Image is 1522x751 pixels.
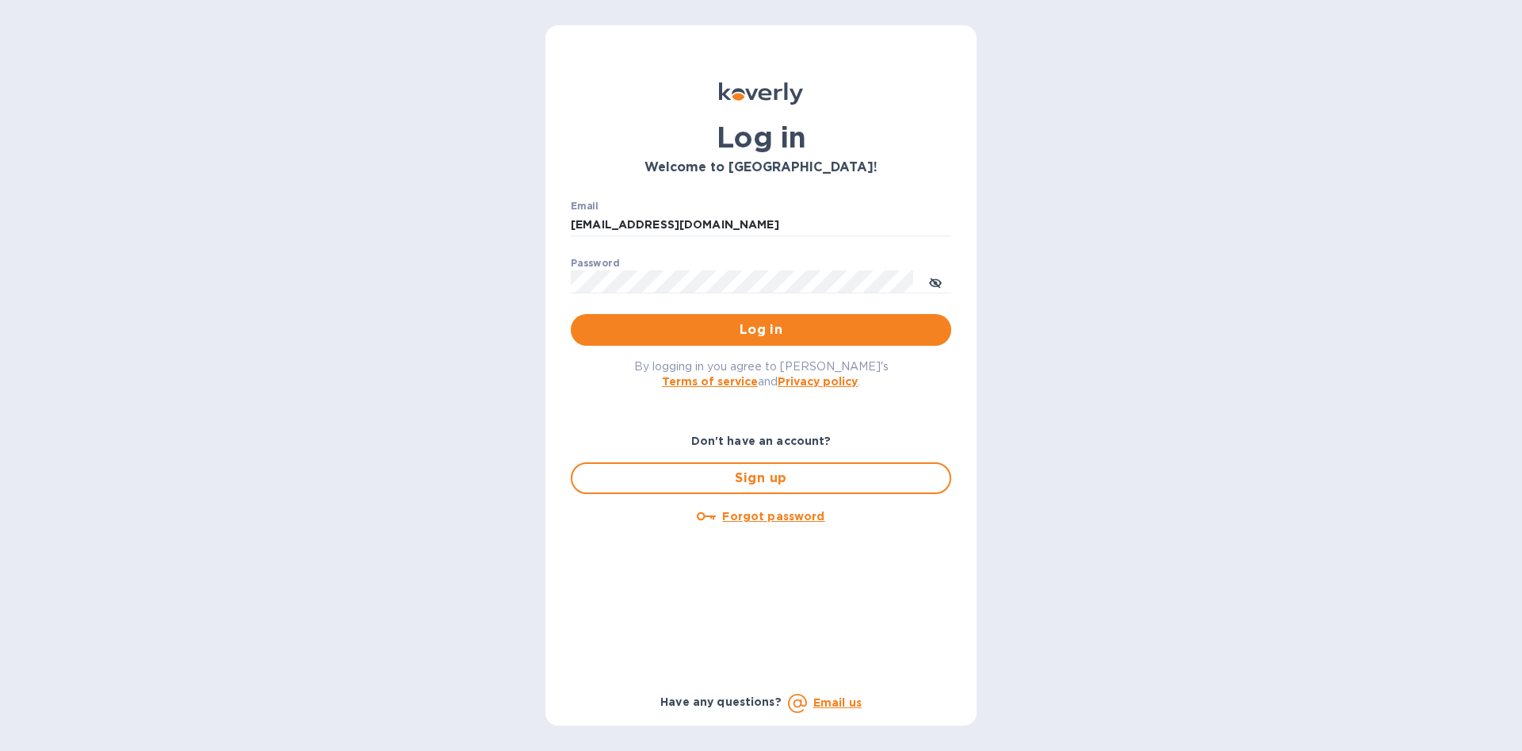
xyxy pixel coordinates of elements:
[634,360,889,388] span: By logging in you agree to [PERSON_NAME]'s and .
[571,462,951,494] button: Sign up
[571,213,951,237] input: Enter email address
[719,82,803,105] img: Koverly
[920,266,951,297] button: toggle password visibility
[571,160,951,175] h3: Welcome to [GEOGRAPHIC_DATA]!
[691,435,832,447] b: Don't have an account?
[778,375,858,388] a: Privacy policy
[571,121,951,154] h1: Log in
[813,696,862,709] a: Email us
[660,695,782,708] b: Have any questions?
[662,375,758,388] a: Terms of service
[585,469,937,488] span: Sign up
[571,201,598,211] label: Email
[583,320,939,339] span: Log in
[571,259,619,268] label: Password
[722,510,824,523] u: Forgot password
[571,314,951,346] button: Log in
